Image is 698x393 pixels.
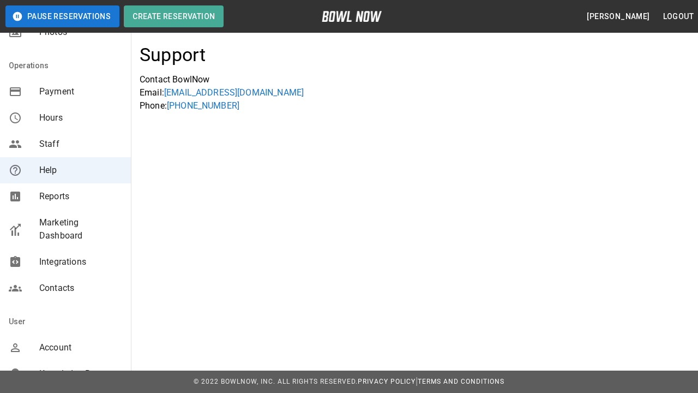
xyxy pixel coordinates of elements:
a: [PHONE_NUMBER] [167,100,239,111]
button: Logout [659,7,698,27]
span: Staff [39,138,122,151]
span: Marketing Dashboard [39,216,122,242]
p: Email: [140,86,689,99]
span: Knowledge Base [39,367,122,380]
button: [PERSON_NAME] [582,7,654,27]
p: Contact BowlNow [140,73,689,86]
h4: Support [140,44,206,67]
a: [EMAIL_ADDRESS][DOMAIN_NAME] [164,87,304,98]
span: Payment [39,85,122,98]
span: Contacts [39,282,122,295]
p: Phone: [140,99,689,112]
span: Integrations [39,255,122,269]
span: © 2022 BowlNow, Inc. All Rights Reserved. [194,378,358,385]
a: Terms and Conditions [418,378,504,385]
span: Account [39,341,122,354]
button: Create Reservation [124,5,224,27]
span: Reports [39,190,122,203]
span: Help [39,164,122,177]
a: Privacy Policy [358,378,416,385]
span: Hours [39,111,122,124]
button: Pause Reservations [5,5,119,27]
img: logo [322,11,382,22]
